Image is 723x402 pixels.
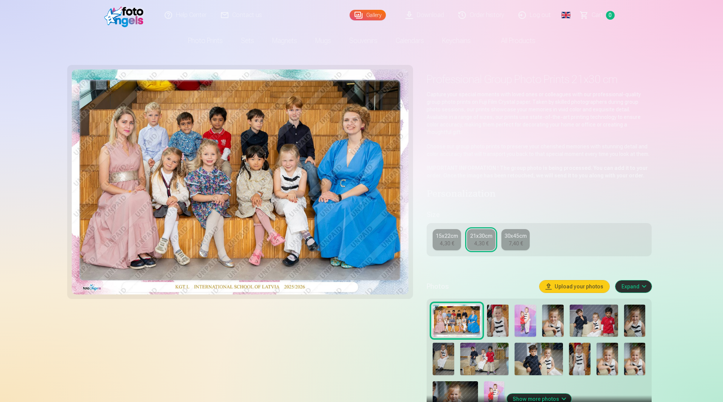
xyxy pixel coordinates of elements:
div: 4,30 € [440,240,454,247]
div: 7,40 € [509,240,523,247]
div: 15x22cm [436,232,458,240]
h5: Size [427,209,651,220]
div: 4,30 € [474,240,489,247]
h1: Professional Group Photo Prints 21x30 cm [427,72,651,86]
a: Magnets [263,30,306,51]
a: Souvenirs [340,30,387,51]
a: Photo prints [179,30,232,51]
a: 30x45cm7,40 € [501,229,530,250]
p: Choose our group photo prints to preserve your cherished memories with stunning detail and color ... [427,143,651,158]
span: Сart [592,11,603,20]
span: 0 [606,11,615,20]
a: Keychains [433,30,480,51]
a: Mugs [306,30,340,51]
a: Gallery [350,10,386,20]
div: 30x45cm [504,232,527,240]
a: 15x22cm4,30 € [433,229,461,250]
button: Expand [615,280,652,293]
strong: IMPORTANT INFORMATION ! [427,165,499,171]
img: /fa1 [104,3,148,27]
a: All products [480,30,544,51]
button: Upload your photos [540,280,609,293]
a: Sets [232,30,263,51]
p: Capture your special moments with loved ones or colleagues with our professional-quality group ph... [427,91,651,136]
strong: The group photo is being processed. You can add it to your order. Once the image has been retouch... [427,165,648,179]
h4: Personalization [427,188,651,200]
div: 21x30cm [470,232,492,240]
a: Calendars [387,30,433,51]
a: 21x30cm4,30 € [467,229,495,250]
h5: Photos [427,281,533,292]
